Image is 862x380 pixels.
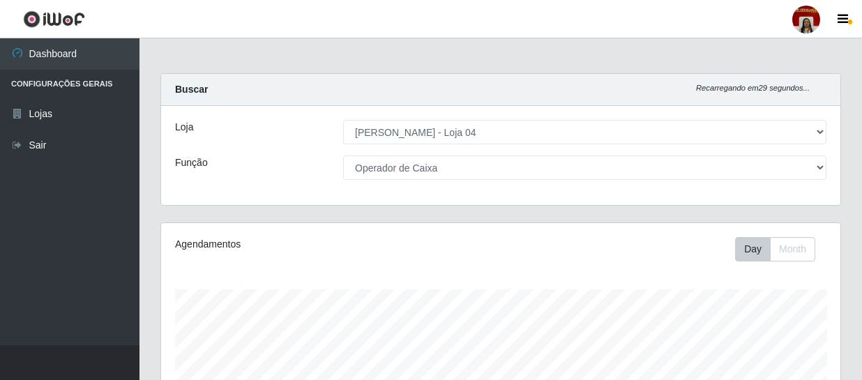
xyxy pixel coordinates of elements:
div: Toolbar with button groups [735,237,826,261]
label: Função [175,155,208,170]
div: Agendamentos [175,237,434,252]
img: CoreUI Logo [23,10,85,28]
button: Day [735,237,771,261]
i: Recarregando em 29 segundos... [696,84,810,92]
button: Month [770,237,815,261]
label: Loja [175,120,193,135]
strong: Buscar [175,84,208,95]
div: First group [735,237,815,261]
